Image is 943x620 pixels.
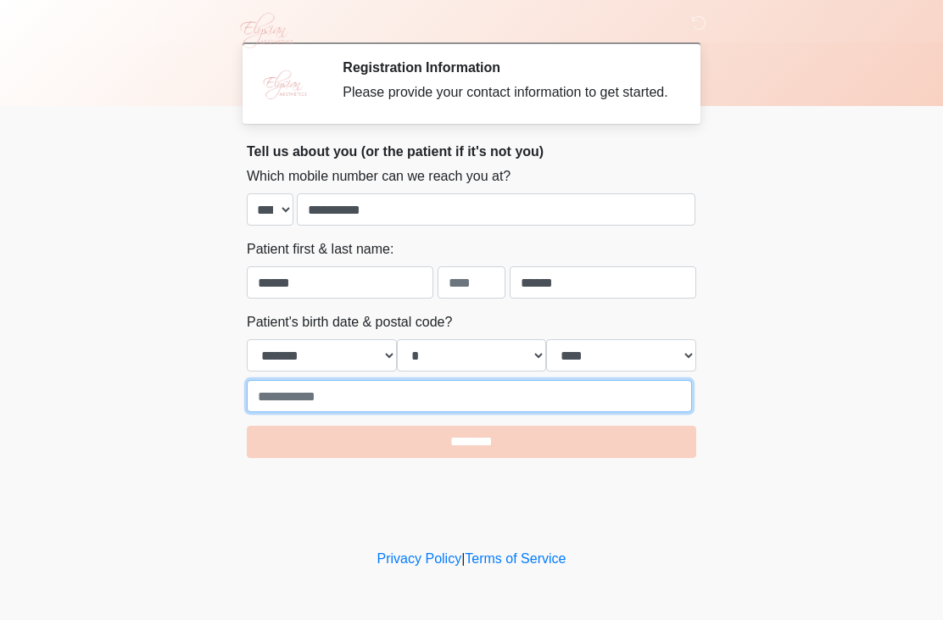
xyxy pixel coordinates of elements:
[247,166,511,187] label: Which mobile number can we reach you at?
[461,551,465,566] a: |
[343,59,671,75] h2: Registration Information
[247,239,393,260] label: Patient first & last name:
[259,59,310,110] img: Agent Avatar
[343,82,671,103] div: Please provide your contact information to get started.
[230,13,301,48] img: Elysian Aesthetics Logo
[247,143,696,159] h2: Tell us about you (or the patient if it's not you)
[465,551,566,566] a: Terms of Service
[247,312,452,332] label: Patient's birth date & postal code?
[377,551,462,566] a: Privacy Policy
